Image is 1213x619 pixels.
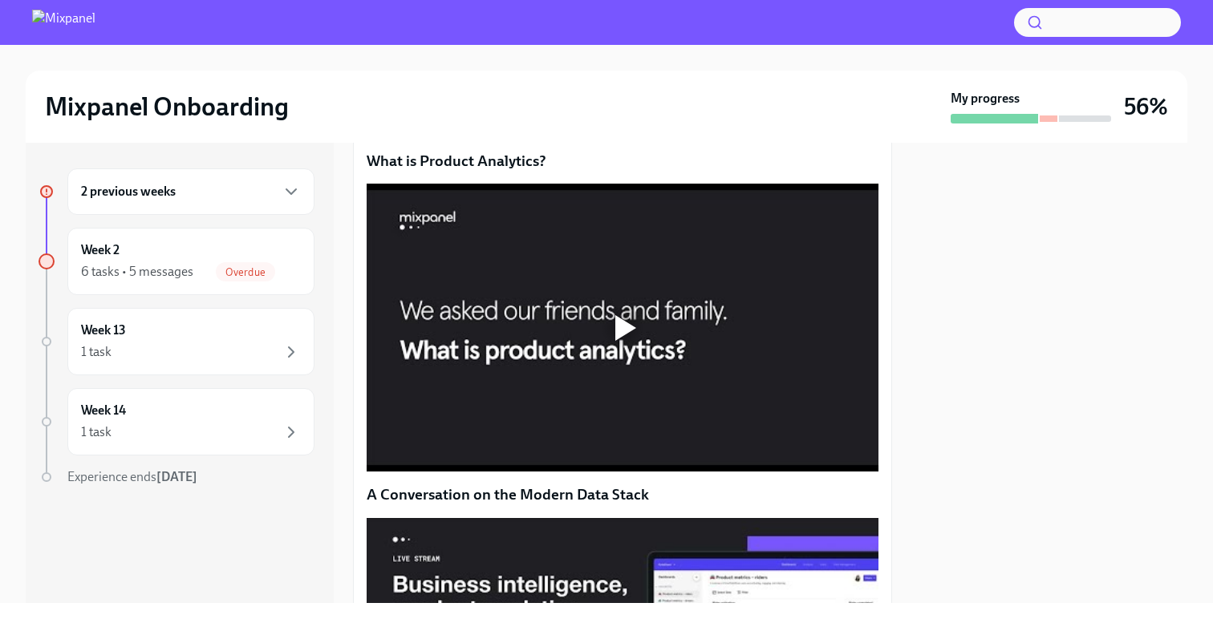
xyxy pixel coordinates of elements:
[39,388,314,455] a: Week 141 task
[216,266,275,278] span: Overdue
[81,423,112,441] div: 1 task
[1124,92,1168,121] h3: 56%
[39,308,314,375] a: Week 131 task
[81,402,126,419] h6: Week 14
[81,322,126,339] h6: Week 13
[367,151,878,172] p: What is Product Analytics?
[81,183,176,200] h6: 2 previous weeks
[951,90,1020,107] strong: My progress
[67,469,197,484] span: Experience ends
[156,469,197,484] strong: [DATE]
[81,241,120,259] h6: Week 2
[81,263,193,281] div: 6 tasks • 5 messages
[32,10,95,35] img: Mixpanel
[367,484,878,505] p: A Conversation on the Modern Data Stack
[81,343,112,361] div: 1 task
[67,168,314,215] div: 2 previous weeks
[39,228,314,295] a: Week 26 tasks • 5 messagesOverdue
[45,91,289,123] h2: Mixpanel Onboarding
